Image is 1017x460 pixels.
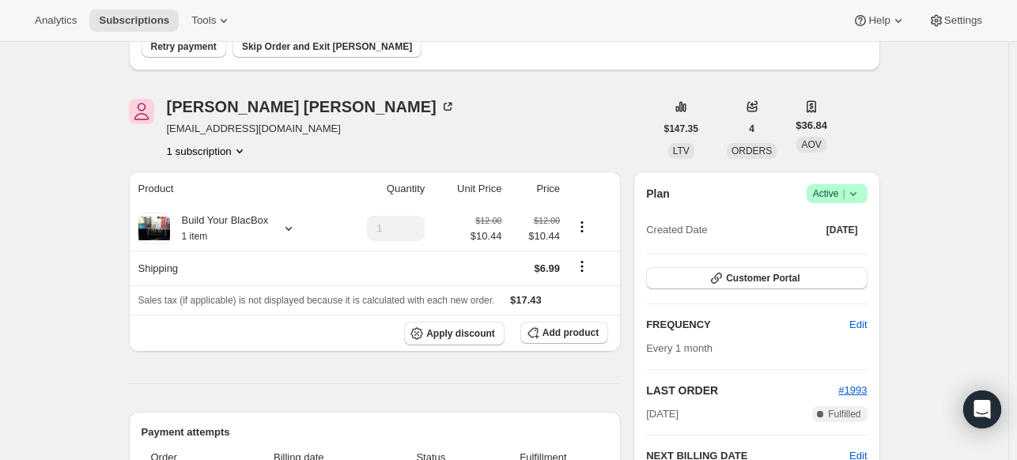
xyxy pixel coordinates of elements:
[646,342,713,354] span: Every 1 month
[673,145,690,156] span: LTV
[99,14,169,27] span: Subscriptions
[25,9,86,32] button: Analytics
[817,219,868,241] button: [DATE]
[510,294,542,306] span: $17.43
[646,317,849,333] h2: FREQUENCY
[646,186,670,202] h2: Plan
[838,384,867,396] a: #1993
[167,121,456,137] span: [EMAIL_ADDRESS][DOMAIN_NAME]
[849,317,867,333] span: Edit
[35,14,77,27] span: Analytics
[534,216,560,225] small: $12.00
[739,118,764,140] button: 4
[142,424,609,440] h2: Payment attempts
[182,231,208,242] small: 1 item
[569,258,595,275] button: Shipping actions
[646,406,679,422] span: [DATE]
[426,327,495,340] span: Apply discount
[838,383,867,398] button: #1993
[569,218,595,236] button: Product actions
[142,36,226,58] button: Retry payment
[919,9,992,32] button: Settings
[801,139,821,150] span: AOV
[813,186,861,202] span: Active
[796,118,827,134] span: $36.84
[520,322,608,344] button: Add product
[129,172,335,206] th: Product
[89,9,179,32] button: Subscriptions
[429,172,506,206] th: Unit Price
[138,295,495,306] span: Sales tax (if applicable) is not displayed because it is calculated with each new order.
[828,408,860,420] span: Fulfilled
[843,9,915,32] button: Help
[170,213,269,244] div: Build Your BlacBox
[664,123,698,135] span: $147.35
[471,228,502,244] span: $10.44
[506,172,565,206] th: Price
[191,14,216,27] span: Tools
[334,172,429,206] th: Quantity
[963,390,1001,428] div: Open Intercom Messenger
[826,224,858,236] span: [DATE]
[749,123,754,135] span: 4
[242,40,412,53] span: Skip Order and Exit [PERSON_NAME]
[182,9,241,32] button: Tools
[868,14,890,27] span: Help
[842,187,845,200] span: |
[646,267,867,289] button: Customer Portal
[129,251,335,285] th: Shipping
[840,312,876,337] button: Edit
[944,14,982,27] span: Settings
[404,322,505,345] button: Apply discount
[646,222,707,238] span: Created Date
[732,145,772,156] span: ORDERS
[167,99,456,115] div: [PERSON_NAME] [PERSON_NAME]
[534,262,560,274] span: $6.99
[543,326,599,339] span: Add product
[511,228,560,244] span: $10.44
[233,36,422,58] button: Skip Order and Exit [PERSON_NAME]
[646,383,838,398] h2: LAST ORDER
[655,118,708,140] button: $147.35
[726,272,800,285] span: Customer Portal
[151,40,217,53] span: Retry payment
[129,99,154,124] span: Tisa Coatney
[475,216,501,225] small: $12.00
[167,143,248,159] button: Product actions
